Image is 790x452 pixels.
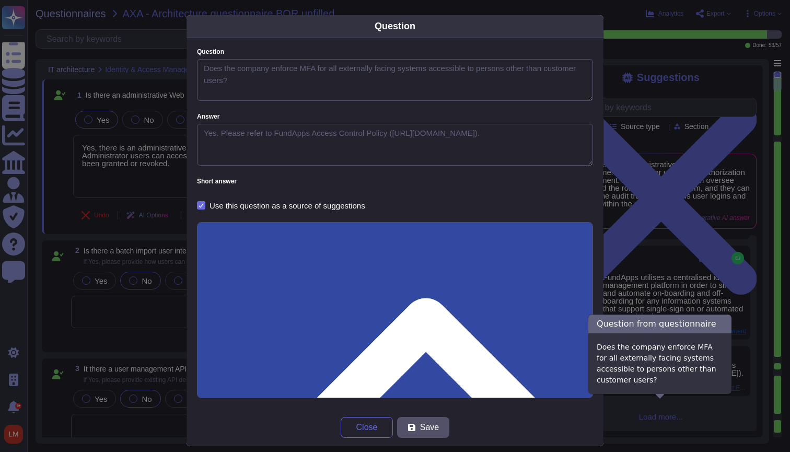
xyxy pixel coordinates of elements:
[210,202,365,210] div: Use this question as a source of suggestions
[375,19,415,33] div: Question
[356,423,378,432] span: Close
[341,417,393,438] button: Close
[197,59,593,101] textarea: Does the company enforce MFA for all externally facing systems accessible to persons other than c...
[588,315,731,333] h3: Question from questionnaire
[197,178,593,184] label: Short answer
[197,49,593,55] label: Question
[197,113,593,120] label: Answer
[588,333,731,394] div: Does the company enforce MFA for all externally facing systems accessible to persons other than c...
[420,423,439,432] span: Save
[397,417,449,438] button: Save
[197,124,593,166] textarea: Yes. Please refer to FundApps Access Control Policy ([URL][DOMAIN_NAME]).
